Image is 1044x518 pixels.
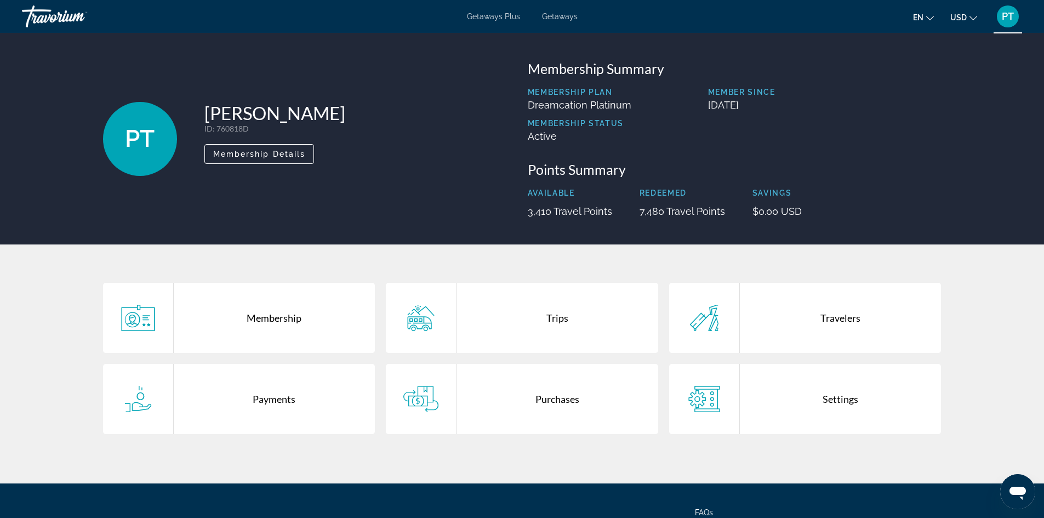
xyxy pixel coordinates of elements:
[204,102,345,124] h1: [PERSON_NAME]
[752,206,802,217] p: $0.00 USD
[669,364,942,434] a: Settings
[669,283,942,353] a: Travelers
[528,161,942,178] h3: Points Summary
[913,9,934,25] button: Change language
[174,283,375,353] div: Membership
[386,364,658,434] a: Purchases
[125,124,155,153] span: PT
[695,508,713,517] a: FAQs
[528,119,631,128] p: Membership Status
[204,124,345,133] p: : 760818D
[204,146,315,158] a: Membership Details
[174,364,375,434] div: Payments
[752,189,802,197] p: Savings
[103,283,375,353] a: Membership
[994,5,1022,28] button: User Menu
[950,9,977,25] button: Change currency
[528,206,612,217] p: 3,410 Travel Points
[708,88,942,96] p: Member Since
[528,189,612,197] p: Available
[913,13,923,22] span: en
[528,60,942,77] h3: Membership Summary
[740,283,942,353] div: Travelers
[640,189,725,197] p: Redeemed
[103,364,375,434] a: Payments
[542,12,578,21] a: Getaways
[386,283,658,353] a: Trips
[213,150,306,158] span: Membership Details
[1002,11,1014,22] span: PT
[204,124,213,133] span: ID
[204,144,315,164] button: Membership Details
[528,99,631,111] p: Dreamcation Platinum
[457,364,658,434] div: Purchases
[528,88,631,96] p: Membership Plan
[22,2,132,31] a: Travorium
[708,99,942,111] p: [DATE]
[528,130,631,142] p: Active
[640,206,725,217] p: 7,480 Travel Points
[740,364,942,434] div: Settings
[457,283,658,353] div: Trips
[1000,474,1035,509] iframe: Button to launch messaging window
[467,12,520,21] a: Getaways Plus
[950,13,967,22] span: USD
